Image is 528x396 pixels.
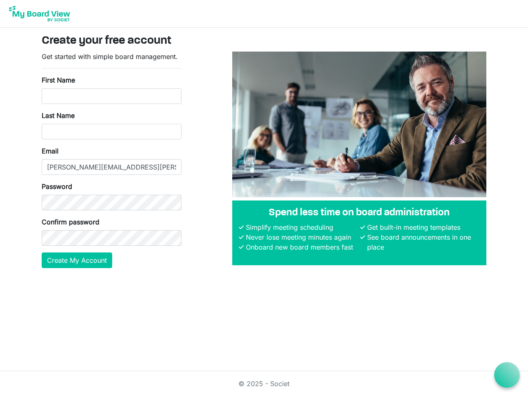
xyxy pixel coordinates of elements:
li: Simplify meeting scheduling [244,222,358,232]
li: Onboard new board members fast [244,242,358,252]
li: Get built-in meeting templates [365,222,480,232]
li: See board announcements in one place [365,232,480,252]
span: Get started with simple board management. [42,52,178,61]
h4: Spend less time on board administration [239,207,480,219]
img: My Board View Logo [7,3,73,24]
a: © 2025 - Societ [238,379,290,388]
label: Email [42,146,59,156]
li: Never lose meeting minutes again [244,232,358,242]
label: Confirm password [42,217,99,227]
label: First Name [42,75,75,85]
label: Last Name [42,111,75,120]
button: Create My Account [42,252,112,268]
h3: Create your free account [42,34,486,48]
img: A photograph of board members sitting at a table [232,52,486,197]
label: Password [42,181,72,191]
